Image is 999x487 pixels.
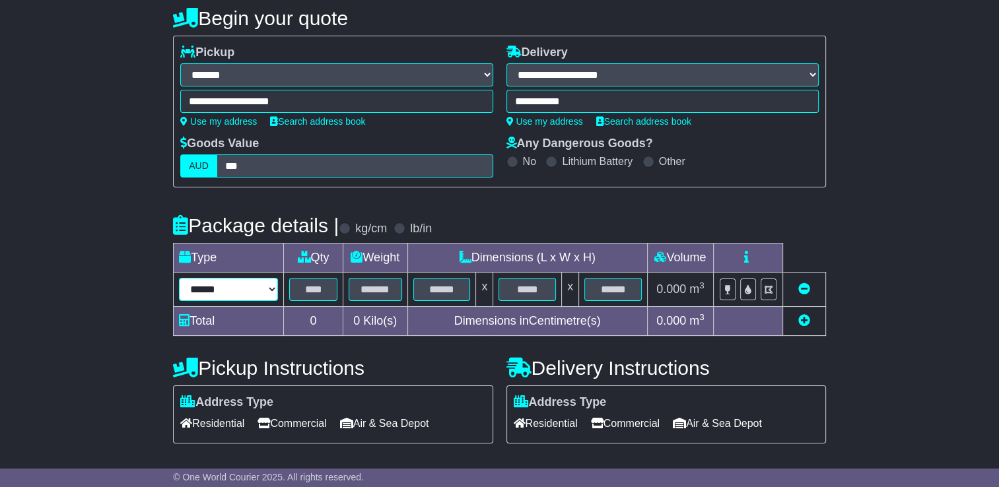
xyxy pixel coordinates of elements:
[340,413,429,434] span: Air & Sea Depot
[523,155,536,168] label: No
[180,116,257,127] a: Use my address
[173,472,364,482] span: © One World Courier 2025. All rights reserved.
[284,243,343,273] td: Qty
[591,413,660,434] span: Commercial
[656,282,686,296] span: 0.000
[410,222,432,236] label: lb/in
[562,155,633,168] label: Lithium Battery
[699,280,705,290] sup: 3
[506,357,826,379] h4: Delivery Instructions
[407,307,647,336] td: Dimensions in Centimetre(s)
[506,116,583,127] a: Use my address
[343,307,407,336] td: Kilo(s)
[180,395,273,410] label: Address Type
[476,273,493,307] td: x
[180,154,217,178] label: AUD
[659,155,685,168] label: Other
[355,222,387,236] label: kg/cm
[173,357,493,379] h4: Pickup Instructions
[353,314,360,327] span: 0
[514,395,607,410] label: Address Type
[673,413,762,434] span: Air & Sea Depot
[562,273,579,307] td: x
[596,116,691,127] a: Search address book
[174,307,284,336] td: Total
[699,312,705,322] sup: 3
[258,413,326,434] span: Commercial
[343,243,407,273] td: Weight
[656,314,686,327] span: 0.000
[180,413,244,434] span: Residential
[798,314,810,327] a: Add new item
[270,116,365,127] a: Search address book
[174,243,284,273] td: Type
[180,137,259,151] label: Goods Value
[798,282,810,296] a: Remove this item
[284,307,343,336] td: 0
[689,314,705,327] span: m
[173,7,826,29] h4: Begin your quote
[647,243,713,273] td: Volume
[506,137,653,151] label: Any Dangerous Goods?
[506,46,568,60] label: Delivery
[173,214,339,236] h4: Package details |
[514,413,578,434] span: Residential
[180,46,234,60] label: Pickup
[407,243,647,273] td: Dimensions (L x W x H)
[689,282,705,296] span: m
